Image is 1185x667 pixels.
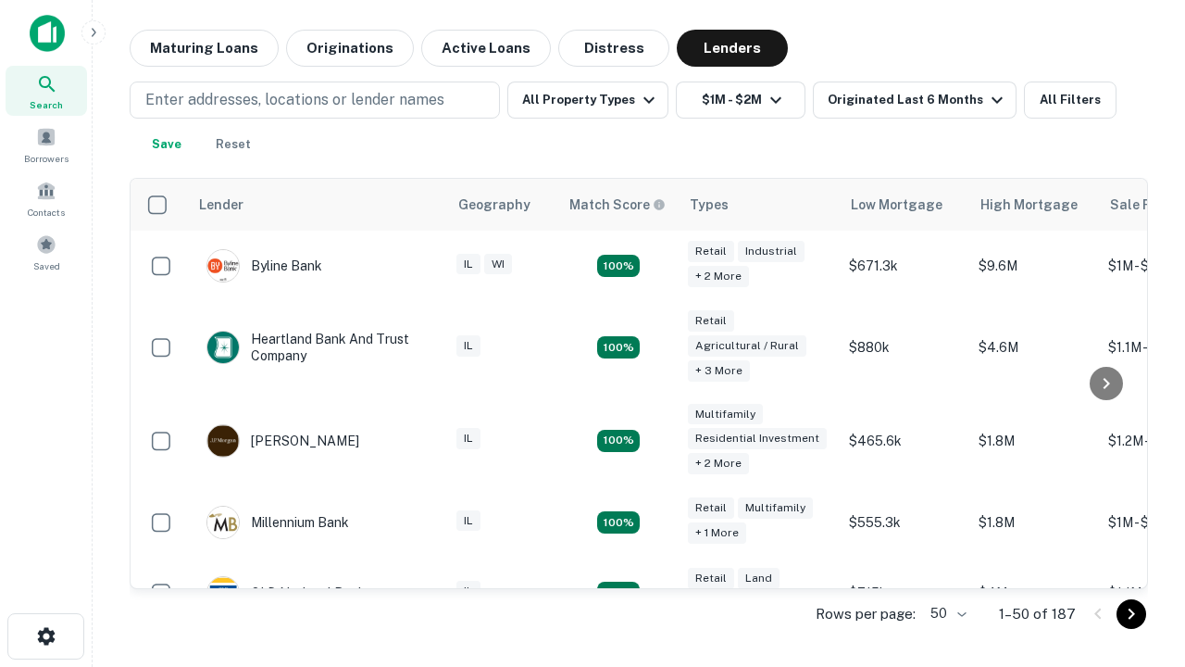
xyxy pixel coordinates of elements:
th: Lender [188,179,447,231]
div: Byline Bank [206,249,322,283]
button: All Property Types [507,82,668,119]
td: $9.6M [969,231,1099,301]
h6: Match Score [569,195,662,215]
a: Borrowers [6,120,87,170]
div: Matching Properties: 17, hasApolloMatch: undefined [597,336,640,359]
div: Matching Properties: 22, hasApolloMatch: undefined [597,255,640,277]
th: Low Mortgage [840,179,969,231]
div: IL [456,510,480,532]
img: capitalize-icon.png [30,15,65,52]
img: picture [207,507,239,538]
div: WI [484,254,512,275]
button: Active Loans [421,30,551,67]
div: + 2 more [688,266,749,287]
td: $4M [969,558,1099,628]
div: Retail [688,497,734,519]
button: Reset [204,126,263,163]
td: $880k [840,301,969,395]
th: Geography [447,179,558,231]
td: $555.3k [840,487,969,558]
div: Capitalize uses an advanced AI algorithm to match your search with the best lender. The match sco... [569,195,666,215]
span: Search [30,97,63,112]
img: picture [207,332,239,363]
p: Enter addresses, locations or lender names [145,89,444,111]
td: $4.6M [969,301,1099,395]
div: Agricultural / Rural [688,335,806,357]
div: Retail [688,310,734,332]
div: IL [456,581,480,602]
button: Distress [558,30,669,67]
div: IL [456,335,480,357]
span: Borrowers [24,151,69,166]
td: $465.6k [840,395,969,488]
button: Originated Last 6 Months [813,82,1017,119]
div: Land [738,568,780,589]
div: IL [456,254,480,275]
a: Saved [6,227,87,277]
div: Residential Investment [688,428,827,449]
button: All Filters [1024,82,1116,119]
button: Enter addresses, locations or lender names [130,82,500,119]
span: Contacts [28,205,65,220]
div: Geography [458,194,530,216]
iframe: Chat Widget [1092,459,1185,548]
div: Matching Properties: 27, hasApolloMatch: undefined [597,430,640,452]
span: Saved [33,258,60,273]
div: Originated Last 6 Months [828,89,1008,111]
td: $671.3k [840,231,969,301]
th: Types [679,179,840,231]
div: OLD National Bank [206,576,366,610]
div: Multifamily [688,404,763,425]
p: 1–50 of 187 [999,603,1076,625]
td: $715k [840,558,969,628]
button: Originations [286,30,414,67]
button: Lenders [677,30,788,67]
div: 50 [923,600,969,627]
th: Capitalize uses an advanced AI algorithm to match your search with the best lender. The match sco... [558,179,679,231]
div: Matching Properties: 16, hasApolloMatch: undefined [597,511,640,534]
div: Low Mortgage [851,194,942,216]
td: $1.8M [969,395,1099,488]
button: Save your search to get updates of matches that match your search criteria. [137,126,196,163]
div: Retail [688,241,734,262]
th: High Mortgage [969,179,1099,231]
div: Industrial [738,241,805,262]
div: Types [690,194,729,216]
button: $1M - $2M [676,82,805,119]
img: picture [207,577,239,609]
button: Go to next page [1116,599,1146,629]
div: [PERSON_NAME] [206,424,359,458]
img: picture [207,425,239,457]
div: Matching Properties: 18, hasApolloMatch: undefined [597,582,640,604]
img: picture [207,250,239,282]
div: + 1 more [688,522,746,544]
div: Heartland Bank And Trust Company [206,331,429,364]
div: Retail [688,568,734,589]
p: Rows per page: [816,603,916,625]
a: Contacts [6,173,87,223]
div: + 3 more [688,360,750,382]
div: + 2 more [688,453,749,474]
div: Millennium Bank [206,506,349,539]
a: Search [6,66,87,116]
button: Maturing Loans [130,30,279,67]
div: IL [456,428,480,449]
td: $1.8M [969,487,1099,558]
div: Multifamily [738,497,813,519]
div: High Mortgage [980,194,1078,216]
div: Lender [199,194,243,216]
